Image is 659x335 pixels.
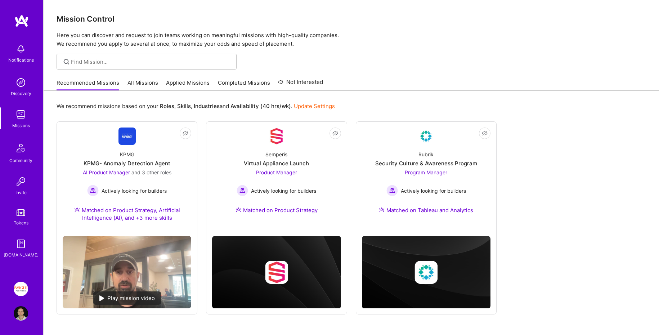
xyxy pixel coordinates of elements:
p: We recommend missions based on your , , and . [57,102,335,110]
a: User Avatar [12,306,30,321]
span: AI Product Manager [83,169,130,175]
img: Community [12,139,30,157]
i: icon EyeClosed [332,130,338,136]
b: Industries [194,103,220,110]
img: discovery [14,75,28,90]
div: Matched on Tableau and Analytics [379,206,473,214]
span: Actively looking for builders [102,187,167,195]
span: Product Manager [256,169,297,175]
img: logo [14,14,29,27]
img: Company Logo [417,128,435,145]
b: Roles [160,103,174,110]
div: KPMG [120,151,134,158]
img: Ateam Purple Icon [379,207,385,213]
a: Recommended Missions [57,79,119,91]
div: Virtual Appliance Launch [244,160,309,167]
div: Security Culture & Awareness Program [375,160,477,167]
img: Company Logo [268,128,285,145]
div: Invite [15,189,27,196]
img: Actively looking for builders [87,185,99,196]
div: Play mission video [93,291,161,305]
div: [DOMAIN_NAME] [4,251,39,259]
img: cover [362,236,490,309]
img: Actively looking for builders [237,185,248,196]
div: Community [9,157,32,164]
div: Matched on Product Strategy [236,206,318,214]
img: Insight Partners: Data & AI - Sourcing [14,282,28,296]
i: icon EyeClosed [482,130,488,136]
img: Invite [14,174,28,189]
b: Availability (40 hrs/wk) [230,103,291,110]
img: No Mission [63,236,191,308]
input: Find Mission... [71,58,231,66]
a: Company LogoKPMGKPMG- Anomaly Detection AgentAI Product Manager and 3 other rolesActively looking... [63,128,191,230]
div: Discovery [11,90,31,97]
a: All Missions [127,79,158,91]
a: Applied Missions [166,79,210,91]
a: Company LogoSemperisVirtual Appliance LaunchProduct Manager Actively looking for buildersActively... [212,128,341,223]
img: User Avatar [14,306,28,321]
img: Actively looking for builders [386,185,398,196]
div: Missions [12,122,30,129]
i: icon SearchGrey [62,58,71,66]
img: Ateam Purple Icon [74,207,80,213]
a: Insight Partners: Data & AI - Sourcing [12,282,30,296]
img: Company logo [414,261,438,284]
div: Notifications [8,56,34,64]
div: Tokens [14,219,28,227]
img: Company Logo [118,128,136,145]
img: play [99,295,104,301]
div: Semperis [265,151,287,158]
img: Company logo [265,261,288,284]
a: Update Settings [294,103,335,110]
span: Program Manager [405,169,447,175]
span: and 3 other roles [131,169,171,175]
b: Skills [177,103,191,110]
img: guide book [14,237,28,251]
div: Rubrik [418,151,434,158]
a: Not Interested [278,78,323,91]
img: tokens [17,209,25,216]
div: KPMG- Anomaly Detection Agent [84,160,170,167]
img: cover [212,236,341,309]
img: teamwork [14,107,28,122]
img: Ateam Purple Icon [236,207,241,213]
div: Matched on Product Strategy, Artificial Intelligence (AI), and +3 more skills [63,206,191,222]
p: Here you can discover and request to join teams working on meaningful missions with high-quality ... [57,31,646,48]
span: Actively looking for builders [251,187,316,195]
i: icon EyeClosed [183,130,188,136]
h3: Mission Control [57,14,646,23]
img: bell [14,42,28,56]
a: Completed Missions [218,79,270,91]
span: Actively looking for builders [401,187,466,195]
a: Company LogoRubrikSecurity Culture & Awareness ProgramProgram Manager Actively looking for builde... [362,128,490,223]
